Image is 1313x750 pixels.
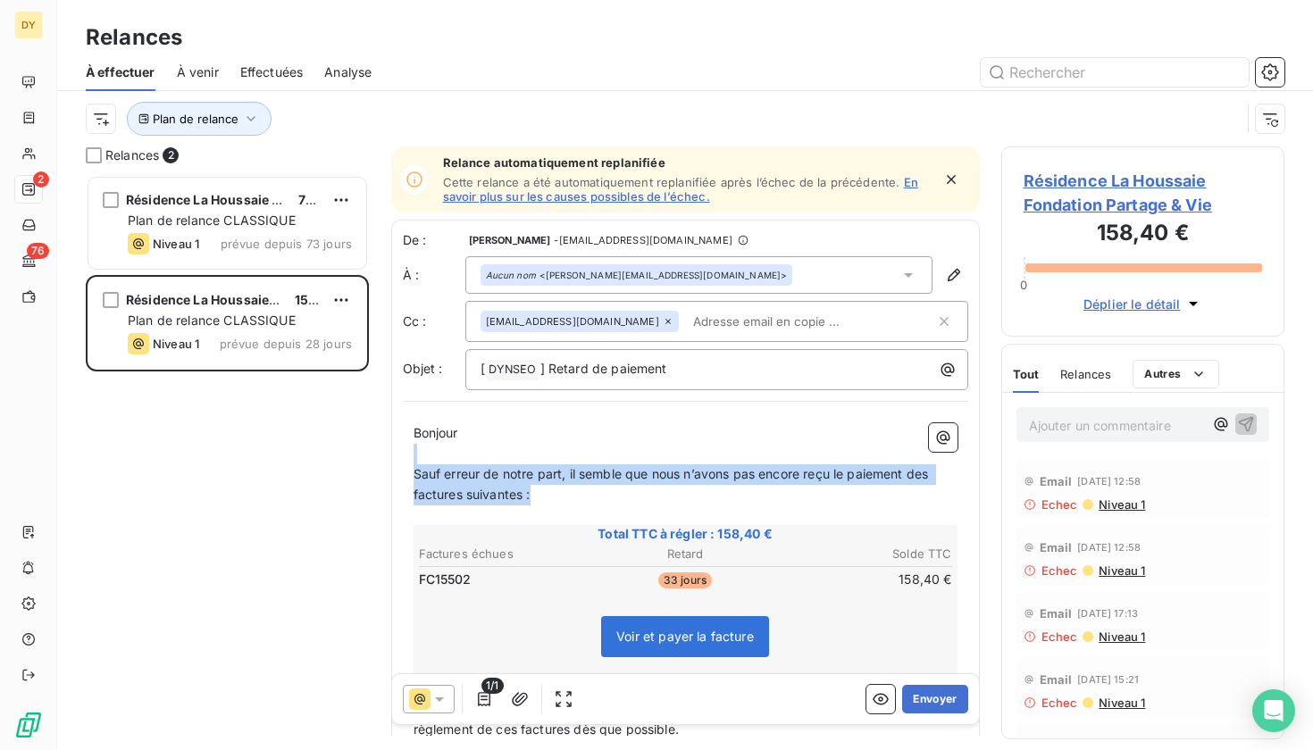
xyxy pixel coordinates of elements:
[221,237,352,251] span: prévue depuis 73 jours
[128,312,296,328] span: Plan de relance CLASSIQUE
[486,316,659,327] span: [EMAIL_ADDRESS][DOMAIN_NAME]
[153,112,238,126] span: Plan de relance
[1077,476,1141,487] span: [DATE] 12:58
[177,63,219,81] span: À venir
[295,292,349,307] span: 158,40 €
[1077,674,1139,685] span: [DATE] 15:21
[1097,497,1145,512] span: Niveau 1
[1097,563,1145,578] span: Niveau 1
[597,545,774,563] th: Retard
[403,361,443,376] span: Objet :
[33,171,49,187] span: 2
[1041,497,1078,512] span: Echec
[128,212,296,228] span: Plan de relance CLASSIQUE
[1040,540,1073,554] span: Email
[414,466,932,502] span: Sauf erreur de notre part, il semble que nous n’avons pas encore reçu le paiement des factures su...
[240,63,304,81] span: Effectuées
[1013,367,1040,381] span: Tout
[1097,696,1145,710] span: Niveau 1
[86,63,155,81] span: À effectuer
[658,572,712,588] span: 33 jours
[775,545,952,563] th: Solde TTC
[1060,367,1111,381] span: Relances
[414,425,458,440] span: Bonjour
[403,266,465,284] label: À :
[324,63,372,81] span: Analyse
[686,308,892,335] input: Adresse email en copie ...
[1040,474,1073,488] span: Email
[1133,360,1219,388] button: Autres
[486,269,536,281] em: Aucun nom
[1252,689,1295,732] div: Open Intercom Messenger
[1078,294,1208,314] button: Déplier le détail
[220,337,352,351] span: prévue depuis 28 jours
[1041,696,1078,710] span: Echec
[1024,169,1263,217] span: Résidence La Houssaie Fondation Partage & Vie
[27,243,49,259] span: 76
[126,192,430,207] span: Résidence La Houssaie - Fondation Partage & Vie
[1020,278,1027,292] span: 0
[163,147,179,163] span: 2
[1040,606,1073,621] span: Email
[416,525,955,543] span: Total TTC à régler : 158,40 €
[14,11,43,39] div: DY
[775,570,952,589] td: 158,40 €
[481,678,503,694] span: 1/1
[298,192,347,207] span: 72,00 €
[443,175,900,189] span: Cette relance a été automatiquement replanifiée après l’échec de la précédente.
[419,571,472,588] span: FC15502
[86,175,369,750] div: grid
[486,269,788,281] div: <[PERSON_NAME][EMAIL_ADDRESS][DOMAIN_NAME]>
[1041,563,1078,578] span: Echec
[14,711,43,739] img: Logo LeanPay
[443,175,918,204] a: En savoir plus sur les causes possibles de l’échec.
[126,292,421,307] span: Résidence La Houssaie Fondation Partage & Vie
[486,360,539,380] span: DYNSEO
[443,155,932,170] span: Relance automatiquement replanifiée
[1077,542,1141,553] span: [DATE] 12:58
[540,361,667,376] span: ] Retard de paiement
[86,21,182,54] h3: Relances
[469,235,551,246] span: [PERSON_NAME]
[418,545,595,563] th: Factures échues
[1041,629,1078,644] span: Echec
[902,685,967,713] button: Envoyer
[1097,629,1145,644] span: Niveau 1
[481,361,485,376] span: [
[153,337,199,351] span: Niveau 1
[127,102,272,136] button: Plan de relance
[153,237,199,251] span: Niveau 1
[1040,672,1073,687] span: Email
[403,312,465,330] label: Cc :
[1024,217,1263,253] h3: 158,40 €
[981,58,1249,87] input: Rechercher
[1083,295,1181,313] span: Déplier le détail
[554,235,732,246] span: - [EMAIL_ADDRESS][DOMAIN_NAME]
[616,629,754,644] span: Voir et payer la facture
[105,146,159,164] span: Relances
[403,231,465,249] span: De :
[1077,608,1138,619] span: [DATE] 17:13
